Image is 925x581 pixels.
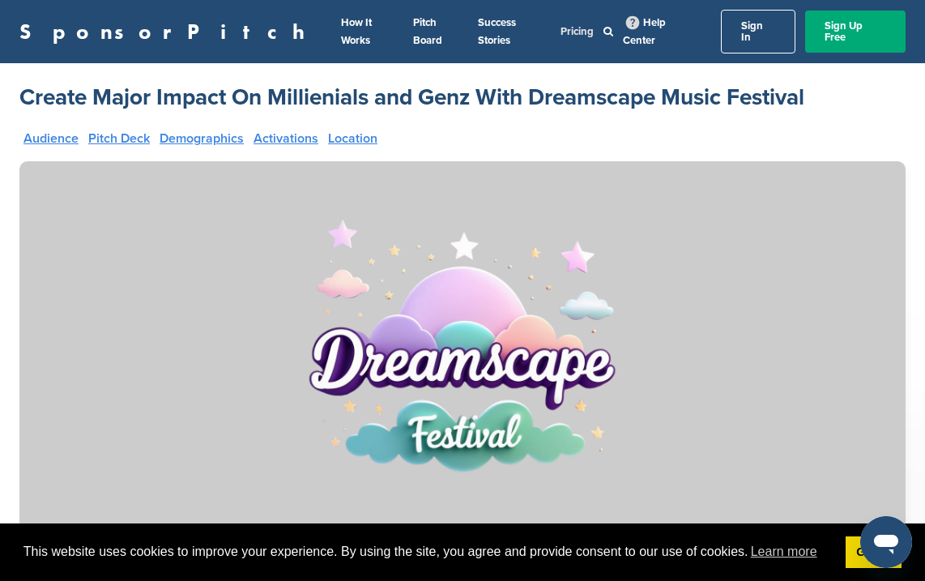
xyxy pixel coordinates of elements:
a: Success Stories [478,16,516,47]
a: Demographics [160,132,244,145]
a: Sign Up Free [805,11,906,53]
a: Activations [254,132,318,145]
span: This website uses cookies to improve your experience. By using the site, you agree and provide co... [23,540,833,564]
a: SponsorPitch [19,21,315,42]
a: How It Works [341,16,372,47]
a: Create Major Impact On Millienials and Genz With Dreamscape Music Festival [19,83,804,112]
a: Help Center [623,13,666,50]
a: Pitch Deck [88,132,150,145]
a: learn more about cookies [748,540,820,564]
a: Sign In [721,10,795,53]
iframe: Button to launch messaging window [860,516,912,568]
a: dismiss cookie message [846,536,902,569]
a: Pricing [561,25,594,38]
a: Audience [23,132,79,145]
img: Sponsorpitch & [19,161,906,550]
a: Location [328,132,377,145]
a: Pitch Board [413,16,442,47]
